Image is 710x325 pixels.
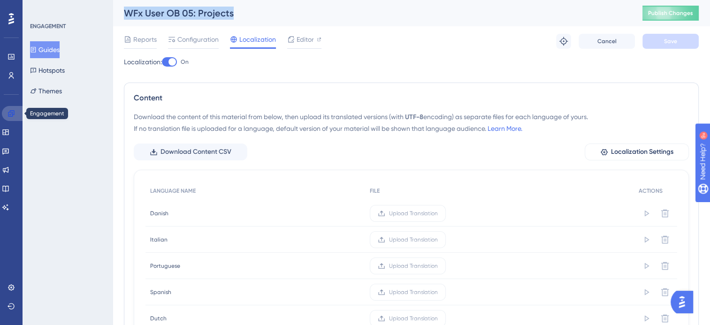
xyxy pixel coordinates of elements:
div: ENGAGEMENT [30,23,66,30]
a: Learn More. [488,125,522,132]
span: Upload Translation [389,288,438,296]
button: Cancel [579,34,635,49]
span: Upload Translation [389,315,438,322]
span: Save [664,38,677,45]
span: Spanish [150,288,171,296]
span: ACTIONS [639,187,663,195]
button: Guides [30,41,60,58]
div: WFx User OB 05: Projects [124,7,619,20]
span: On [181,58,189,66]
button: Hotspots [30,62,65,79]
span: Reports [133,34,157,45]
span: UTF-8 [405,113,423,121]
span: Localization [239,34,276,45]
iframe: UserGuiding AI Assistant Launcher [671,288,699,316]
span: Cancel [597,38,617,45]
button: Themes [30,83,62,99]
span: Upload Translation [389,262,438,270]
button: Save [642,34,699,49]
span: LANGUAGE NAME [150,187,196,195]
span: Localization Settings [611,146,673,158]
span: Editor [297,34,314,45]
button: Publish Changes [642,6,699,21]
span: Upload Translation [389,236,438,243]
span: Danish [150,210,168,217]
div: Content [134,92,689,104]
button: Localization Settings [585,144,689,160]
div: Localization: [124,56,699,68]
div: Download the content of this material from below, then upload its translated versions (with encod... [134,111,689,134]
span: Configuration [177,34,219,45]
div: 9+ [64,5,69,12]
span: FILE [370,187,380,195]
span: Upload Translation [389,210,438,217]
span: Need Help? [22,2,59,14]
span: Download Content CSV [160,146,231,158]
span: Dutch [150,315,167,322]
button: Download Content CSV [134,144,247,160]
span: Italian [150,236,168,243]
span: Publish Changes [648,9,693,17]
span: Portuguese [150,262,180,270]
